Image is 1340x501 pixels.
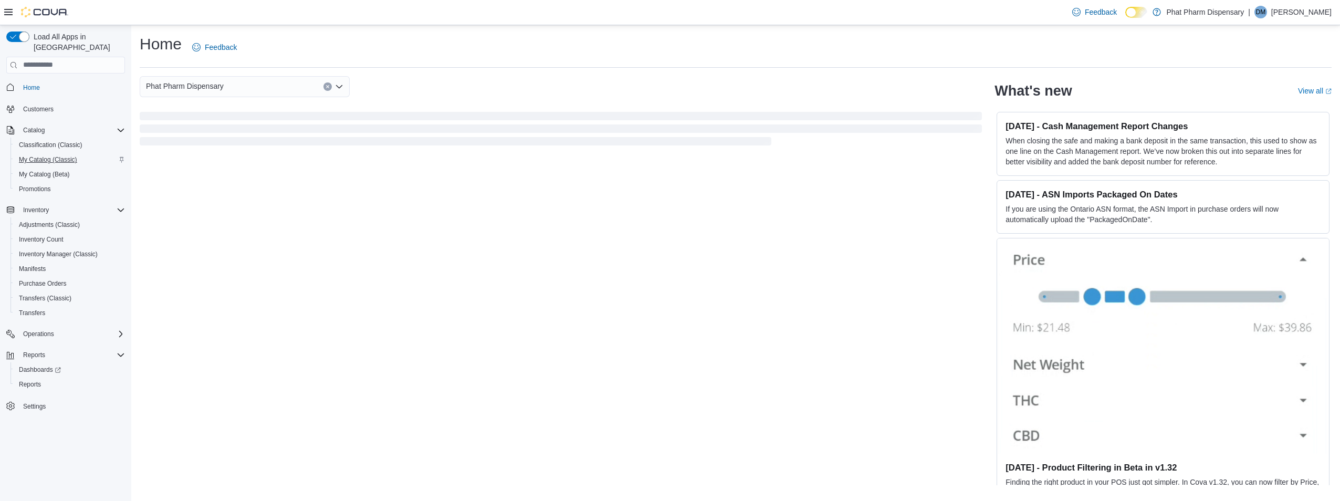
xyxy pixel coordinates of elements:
a: Customers [19,103,58,116]
span: Transfers [15,307,125,319]
span: Home [19,81,125,94]
a: Inventory Manager (Classic) [15,248,102,260]
span: Feedback [205,42,237,53]
span: Operations [19,328,125,340]
p: Phat Pharm Dispensary [1166,6,1244,18]
button: Catalog [19,124,49,137]
button: Settings [2,398,129,413]
a: View allExternal link [1298,87,1332,95]
span: Manifests [15,263,125,275]
span: Settings [19,399,125,412]
button: Purchase Orders [11,276,129,291]
span: Phat Pharm Dispensary [146,80,224,92]
button: Reports [2,348,129,362]
div: Devyn Mckee [1254,6,1267,18]
button: Catalog [2,123,129,138]
span: My Catalog (Classic) [15,153,125,166]
button: Inventory [19,204,53,216]
h3: [DATE] - ASN Imports Packaged On Dates [1006,189,1321,200]
a: Home [19,81,44,94]
span: Load All Apps in [GEOGRAPHIC_DATA] [29,32,125,53]
a: Classification (Classic) [15,139,87,151]
a: Dashboards [11,362,129,377]
p: [PERSON_NAME] [1271,6,1332,18]
span: Manifests [19,265,46,273]
span: Dashboards [19,366,61,374]
span: Home [23,83,40,92]
a: Reports [15,378,45,391]
span: Transfers [19,309,45,317]
p: If you are using the Ontario ASN format, the ASN Import in purchase orders will now automatically... [1006,204,1321,225]
span: DM [1256,6,1266,18]
p: When closing the safe and making a bank deposit in the same transaction, this used to show as one... [1006,135,1321,167]
button: Clear input [323,82,332,91]
span: Promotions [15,183,125,195]
h3: [DATE] - Cash Management Report Changes [1006,121,1321,131]
button: Transfers (Classic) [11,291,129,306]
span: Inventory [19,204,125,216]
button: Reports [19,349,49,361]
span: Catalog [23,126,45,134]
a: Transfers (Classic) [15,292,76,305]
a: Inventory Count [15,233,68,246]
span: Customers [19,102,125,116]
span: Purchase Orders [19,279,67,288]
span: Feedback [1085,7,1117,17]
button: Adjustments (Classic) [11,217,129,232]
span: Promotions [19,185,51,193]
button: Inventory [2,203,129,217]
span: My Catalog (Beta) [15,168,125,181]
a: Manifests [15,263,50,275]
svg: External link [1325,88,1332,95]
a: Transfers [15,307,49,319]
span: Inventory Count [15,233,125,246]
a: Settings [19,400,50,413]
a: Promotions [15,183,55,195]
span: Classification (Classic) [19,141,82,149]
a: Purchase Orders [15,277,71,290]
button: Classification (Classic) [11,138,129,152]
span: Customers [23,105,54,113]
span: My Catalog (Classic) [19,155,77,164]
span: Transfers (Classic) [15,292,125,305]
span: Adjustments (Classic) [19,221,80,229]
span: Reports [23,351,45,359]
a: Feedback [1068,2,1121,23]
button: Open list of options [335,82,343,91]
input: Dark Mode [1125,7,1147,18]
button: Customers [2,101,129,117]
button: My Catalog (Classic) [11,152,129,167]
button: Manifests [11,262,129,276]
span: Dashboards [15,363,125,376]
span: Reports [15,378,125,391]
button: Inventory Count [11,232,129,247]
h1: Home [140,34,182,55]
button: My Catalog (Beta) [11,167,129,182]
a: My Catalog (Beta) [15,168,74,181]
a: Adjustments (Classic) [15,218,84,231]
span: Purchase Orders [15,277,125,290]
button: Operations [19,328,58,340]
nav: Complex example [6,76,125,441]
h3: [DATE] - Product Filtering in Beta in v1.32 [1006,462,1321,473]
span: Classification (Classic) [15,139,125,151]
span: Inventory Count [19,235,64,244]
h2: What's new [994,82,1072,99]
a: Dashboards [15,363,65,376]
span: Reports [19,380,41,389]
button: Reports [11,377,129,392]
button: Transfers [11,306,129,320]
button: Operations [2,327,129,341]
span: Inventory Manager (Classic) [15,248,125,260]
span: Settings [23,402,46,411]
span: Transfers (Classic) [19,294,71,302]
a: Feedback [188,37,241,58]
img: Cova [21,7,68,17]
button: Home [2,80,129,95]
span: Adjustments (Classic) [15,218,125,231]
button: Inventory Manager (Classic) [11,247,129,262]
span: Reports [19,349,125,361]
span: Loading [140,114,982,148]
span: Operations [23,330,54,338]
